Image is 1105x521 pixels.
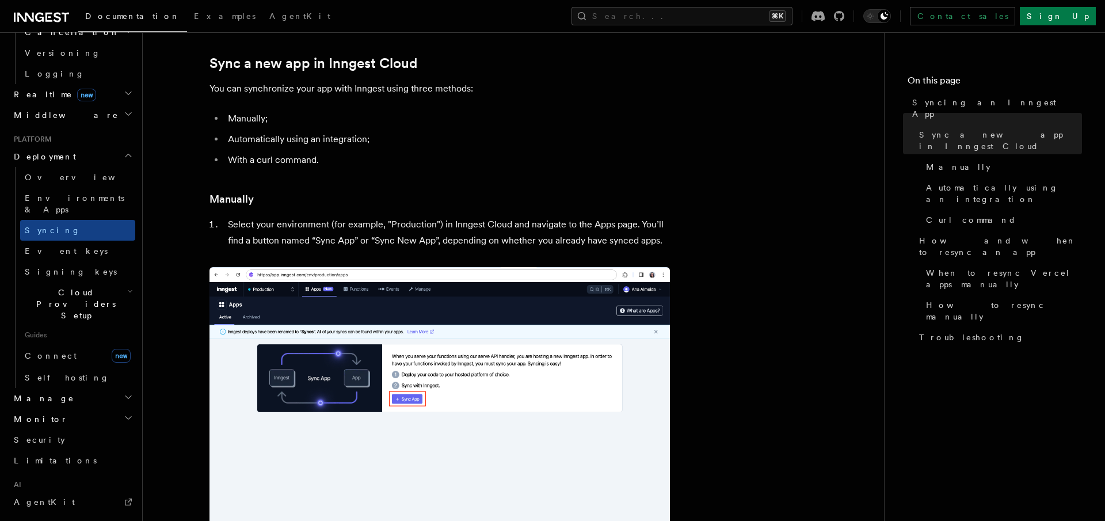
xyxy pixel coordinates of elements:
[926,214,1016,226] span: Curl command
[20,282,135,326] button: Cloud Providers Setup
[9,388,135,409] button: Manage
[9,409,135,429] button: Monitor
[908,92,1082,124] a: Syncing an Inngest App
[915,327,1082,348] a: Troubleshooting
[14,435,65,444] span: Security
[20,241,135,261] a: Event keys
[20,261,135,282] a: Signing keys
[20,220,135,241] a: Syncing
[9,151,76,162] span: Deployment
[9,413,68,425] span: Monitor
[25,193,124,214] span: Environments & Apps
[915,124,1082,157] a: Sync a new app in Inngest Cloud
[20,26,120,38] span: Cancellation
[20,326,135,344] span: Guides
[926,161,990,173] span: Manually
[20,287,127,321] span: Cloud Providers Setup
[9,135,52,144] span: Platform
[187,3,262,31] a: Examples
[921,295,1082,327] a: How to resync manually
[20,367,135,388] a: Self hosting
[9,429,135,450] a: Security
[912,97,1082,120] span: Syncing an Inngest App
[78,3,187,32] a: Documentation
[14,456,97,465] span: Limitations
[571,7,792,25] button: Search...⌘K
[224,111,670,127] li: Manually;
[908,74,1082,92] h4: On this page
[9,109,119,121] span: Middleware
[25,267,117,276] span: Signing keys
[9,393,74,404] span: Manage
[25,173,143,182] span: Overview
[209,81,670,97] p: You can synchronize your app with Inngest using three methods:
[9,89,96,100] span: Realtime
[262,3,337,31] a: AgentKit
[25,69,85,78] span: Logging
[921,210,1082,230] a: Curl command
[1020,7,1096,25] a: Sign Up
[20,344,135,367] a: Connectnew
[769,10,786,22] kbd: ⌘K
[926,182,1082,205] span: Automatically using an integration
[20,167,135,188] a: Overview
[921,263,1082,295] a: When to resync Vercel apps manually
[9,450,135,471] a: Limitations
[919,129,1082,152] span: Sync a new app in Inngest Cloud
[112,349,131,363] span: new
[9,492,135,512] a: AgentKit
[20,22,135,43] button: Cancellation
[25,246,108,256] span: Event keys
[926,267,1082,290] span: When to resync Vercel apps manually
[209,191,254,207] a: Manually
[9,105,135,126] button: Middleware
[224,131,670,147] li: Automatically using an integration;
[25,48,101,58] span: Versioning
[9,167,135,388] div: Deployment
[921,157,1082,177] a: Manually
[921,177,1082,210] a: Automatically using an integration
[209,55,417,71] a: Sync a new app in Inngest Cloud
[919,235,1082,258] span: How and when to resync an app
[863,9,891,23] button: Toggle dark mode
[77,89,96,101] span: new
[9,146,135,167] button: Deployment
[20,63,135,84] a: Logging
[926,299,1082,322] span: How to resync manually
[20,188,135,220] a: Environments & Apps
[14,497,75,507] span: AgentKit
[224,152,670,168] li: With a curl command.
[85,12,180,21] span: Documentation
[25,351,77,360] span: Connect
[20,43,135,63] a: Versioning
[9,84,135,105] button: Realtimenew
[915,230,1082,263] a: How and when to resync an app
[910,7,1015,25] a: Contact sales
[25,226,81,235] span: Syncing
[919,332,1024,343] span: Troubleshooting
[269,12,330,21] span: AgentKit
[25,373,109,382] span: Self hosting
[9,480,21,489] span: AI
[224,216,670,249] li: Select your environment (for example, "Production") in Inngest Cloud and navigate to the Apps pag...
[194,12,256,21] span: Examples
